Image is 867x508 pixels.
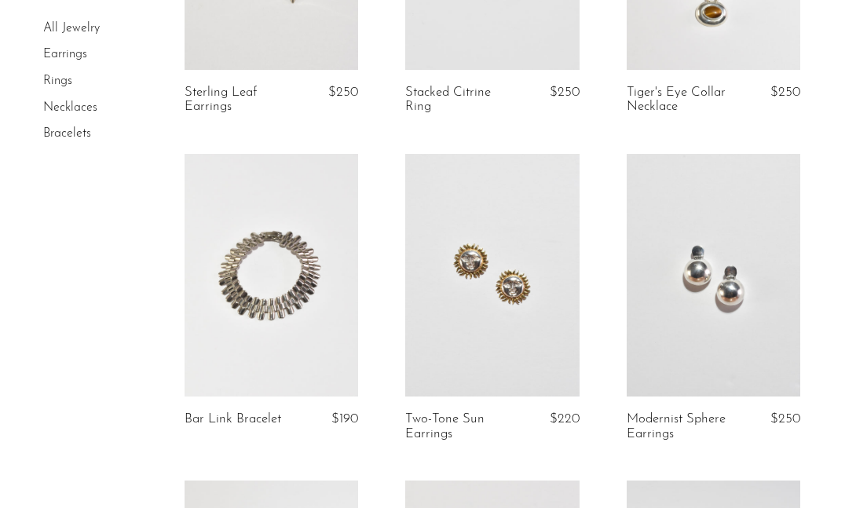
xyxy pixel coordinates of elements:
span: $250 [770,86,800,99]
span: $250 [770,412,800,426]
span: $220 [550,412,580,426]
a: Bar Link Bracelet [185,412,281,426]
a: Bracelets [43,127,91,140]
span: $250 [328,86,358,99]
a: Two-Tone Sun Earrings [405,412,518,441]
span: $190 [331,412,358,426]
a: Modernist Sphere Earrings [627,412,739,441]
a: All Jewelry [43,22,100,35]
a: Rings [43,75,72,87]
a: Necklaces [43,101,97,114]
a: Earrings [43,49,87,61]
a: Tiger's Eye Collar Necklace [627,86,739,115]
a: Stacked Citrine Ring [405,86,518,115]
a: Sterling Leaf Earrings [185,86,297,115]
span: $250 [550,86,580,99]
